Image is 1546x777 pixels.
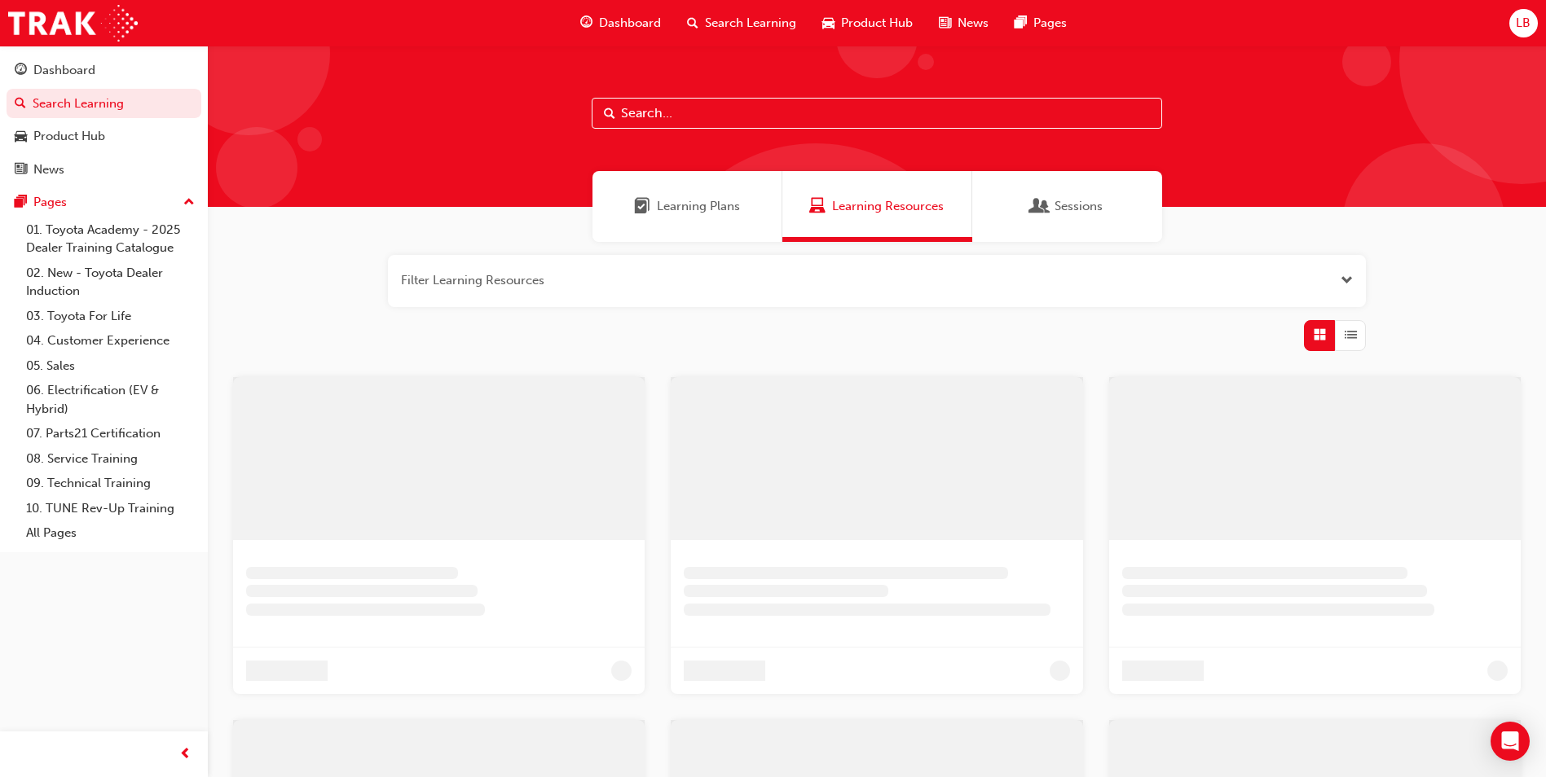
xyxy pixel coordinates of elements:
[179,744,192,765] span: prev-icon
[592,171,782,242] a: Learning PlansLearning Plans
[822,13,835,33] span: car-icon
[604,104,615,123] span: Search
[183,192,195,213] span: up-icon
[20,378,201,421] a: 06. Electrification (EV & Hybrid)
[1341,271,1353,290] button: Open the filter
[8,5,138,42] img: Trak
[1516,14,1531,33] span: LB
[972,171,1162,242] a: SessionsSessions
[809,197,826,216] span: Learning Resources
[592,98,1162,129] input: Search...
[580,13,592,33] span: guage-icon
[33,61,95,80] div: Dashboard
[20,496,201,521] a: 10. TUNE Rev-Up Training
[832,197,944,216] span: Learning Resources
[20,520,201,546] a: All Pages
[7,155,201,185] a: News
[782,171,972,242] a: Learning ResourcesLearning Resources
[657,197,740,216] span: Learning Plans
[33,160,64,179] div: News
[841,14,913,33] span: Product Hub
[20,261,201,304] a: 02. New - Toyota Dealer Induction
[20,217,201,261] a: 01. Toyota Academy - 2025 Dealer Training Catalogue
[20,353,201,379] a: 05. Sales
[7,89,201,119] a: Search Learning
[15,64,27,78] span: guage-icon
[809,7,926,40] a: car-iconProduct Hub
[20,446,201,472] a: 08. Service Training
[20,421,201,446] a: 07. Parts21 Certification
[674,7,809,40] a: search-iconSearch Learning
[15,195,27,210] span: pages-icon
[1015,13,1027,33] span: pages-icon
[1032,197,1048,216] span: Sessions
[1509,9,1538,37] button: LB
[7,187,201,217] button: Pages
[15,163,27,178] span: news-icon
[1055,197,1103,216] span: Sessions
[687,13,698,33] span: search-icon
[958,14,989,33] span: News
[15,129,27,144] span: car-icon
[15,97,26,112] span: search-icon
[939,13,951,33] span: news-icon
[20,304,201,329] a: 03. Toyota For Life
[705,14,796,33] span: Search Learning
[1491,722,1530,761] div: Open Intercom Messenger
[599,14,661,33] span: Dashboard
[7,121,201,151] a: Product Hub
[926,7,1002,40] a: news-iconNews
[7,52,201,187] button: DashboardSearch LearningProduct HubNews
[20,328,201,353] a: 04. Customer Experience
[1002,7,1080,40] a: pages-iconPages
[33,127,105,146] div: Product Hub
[1033,14,1067,33] span: Pages
[567,7,674,40] a: guage-iconDashboard
[33,193,67,212] div: Pages
[634,197,650,216] span: Learning Plans
[1314,326,1326,345] span: Grid
[1345,326,1357,345] span: List
[20,471,201,496] a: 09. Technical Training
[7,55,201,86] a: Dashboard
